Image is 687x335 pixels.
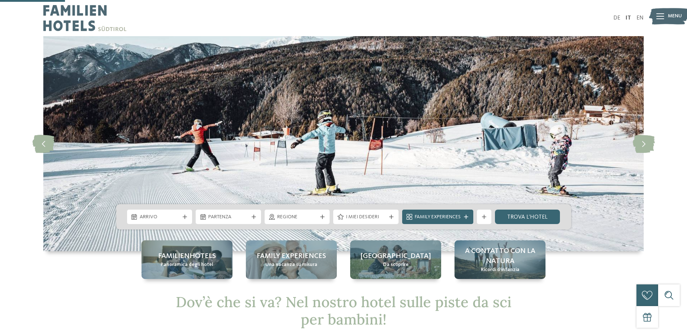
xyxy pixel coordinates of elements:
[495,210,560,224] a: trova l’hotel
[415,214,461,221] span: Family Experiences
[158,251,216,261] span: Familienhotels
[481,266,519,274] span: Ricordi d’infanzia
[265,261,317,269] span: Una vacanza su misura
[277,214,317,221] span: Regione
[43,36,644,251] img: Hotel sulle piste da sci per bambini: divertimento senza confini
[346,214,386,221] span: I miei desideri
[455,240,545,279] a: Hotel sulle piste da sci per bambini: divertimento senza confini A contatto con la natura Ricordi...
[208,214,248,221] span: Partenza
[257,251,326,261] span: Family experiences
[668,13,682,20] span: Menu
[246,240,337,279] a: Hotel sulle piste da sci per bambini: divertimento senza confini Family experiences Una vacanza s...
[361,251,431,261] span: [GEOGRAPHIC_DATA]
[626,15,631,21] a: IT
[142,240,232,279] a: Hotel sulle piste da sci per bambini: divertimento senza confini Familienhotels Panoramica degli ...
[140,214,180,221] span: Arrivo
[176,293,512,328] span: Dov’è che si va? Nel nostro hotel sulle piste da sci per bambini!
[462,246,538,266] span: A contatto con la natura
[161,261,213,269] span: Panoramica degli hotel
[613,15,620,21] a: DE
[636,15,644,21] a: EN
[383,261,409,269] span: Da scoprire
[350,240,441,279] a: Hotel sulle piste da sci per bambini: divertimento senza confini [GEOGRAPHIC_DATA] Da scoprire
